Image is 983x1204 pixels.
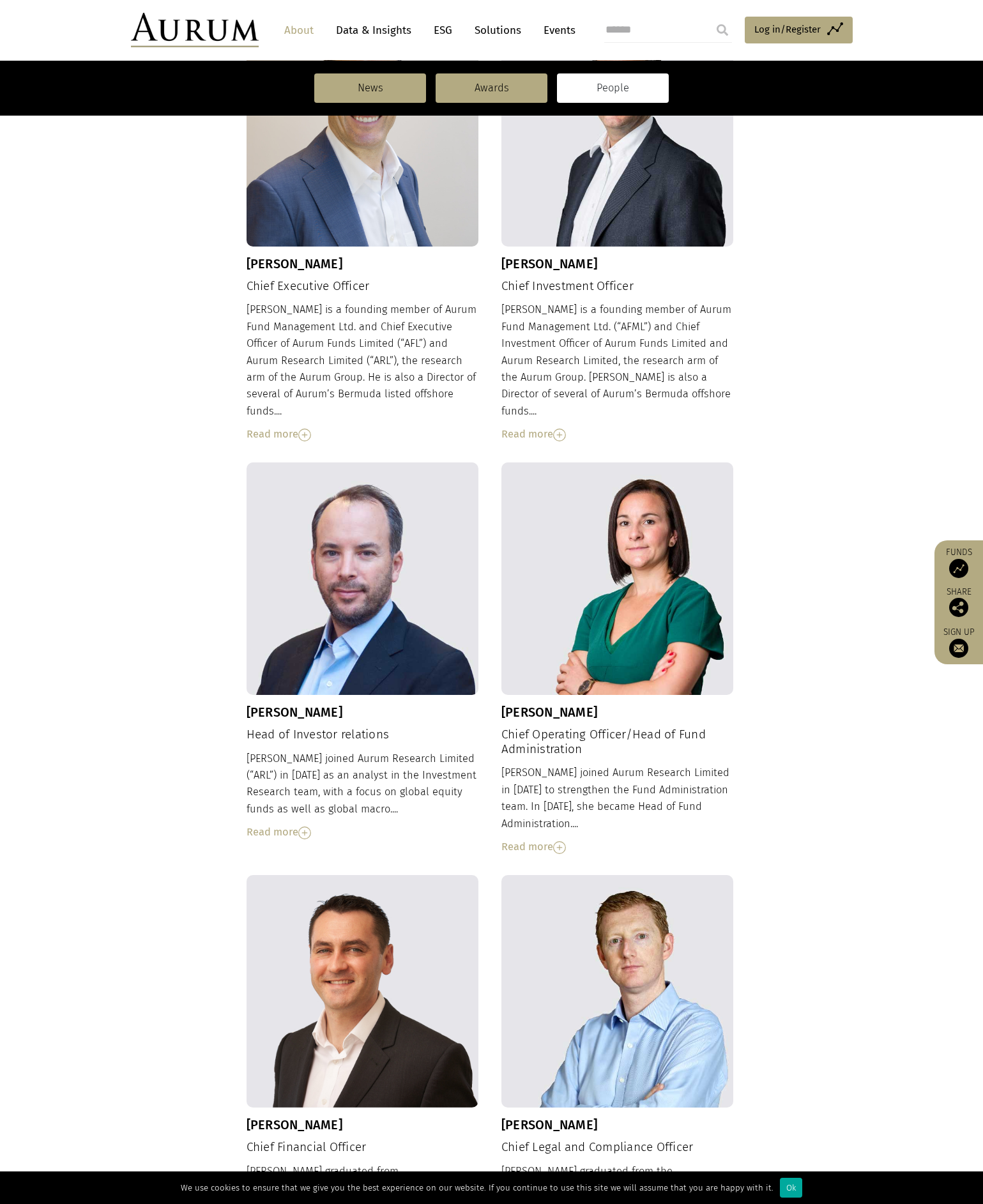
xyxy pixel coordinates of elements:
img: Access Funds [949,559,968,578]
a: People [557,73,669,103]
img: Read More [298,827,311,839]
h3: [PERSON_NAME] [247,256,479,271]
div: [PERSON_NAME] joined Aurum Research Limited (“ARL”) in [DATE] as an analyst in the Investment Res... [247,751,479,841]
h3: [PERSON_NAME] [247,705,479,720]
img: Read More [553,429,566,441]
div: Read more [501,839,734,855]
img: Aurum [131,13,259,47]
img: Read More [298,429,311,441]
h3: [PERSON_NAME] [501,256,734,271]
input: Submit [710,17,735,43]
h3: [PERSON_NAME] [501,705,734,720]
a: Solutions [468,19,528,42]
div: Read more [247,426,479,443]
a: Sign up [941,627,977,658]
h3: [PERSON_NAME] [247,1117,479,1132]
h4: Chief Executive Officer [247,279,479,294]
div: Share [941,588,977,617]
a: Data & Insights [330,19,418,42]
div: [PERSON_NAME] is a founding member of Aurum Fund Management Ltd. and Chief Executive Officer of A... [247,301,479,443]
h4: Head of Investor relations [247,728,479,742]
div: Read more [501,426,734,443]
div: Read more [247,824,479,841]
div: [PERSON_NAME] is a founding member of Aurum Fund Management Ltd. (“AFML”) and Chief Investment Of... [501,301,734,443]
a: Funds [941,547,977,578]
img: Read More [553,841,566,854]
img: Share this post [949,598,968,617]
a: Awards [436,73,547,103]
h4: Chief Operating Officer/Head of Fund Administration [501,728,734,757]
h4: Chief Financial Officer [247,1140,479,1155]
a: About [278,19,320,42]
a: Events [537,19,575,42]
span: Log in/Register [754,22,821,37]
a: Log in/Register [745,17,853,43]
img: Sign up to our newsletter [949,639,968,658]
a: ESG [427,19,459,42]
h3: [PERSON_NAME] [501,1117,734,1132]
h4: Chief Investment Officer [501,279,734,294]
a: News [314,73,426,103]
div: [PERSON_NAME] joined Aurum Research Limited in [DATE] to strengthen the Fund Administration team.... [501,765,734,855]
div: Ok [780,1178,802,1198]
h4: Chief Legal and Compliance Officer [501,1140,734,1155]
